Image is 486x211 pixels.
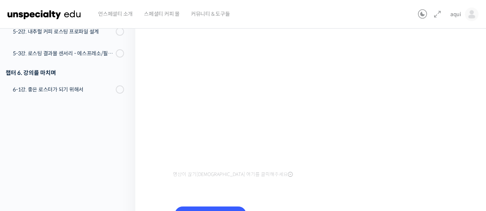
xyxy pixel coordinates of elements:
[13,49,114,58] div: 5-3강. 로스팅 결과물 센서리 - 에스프레소/필터 커피
[50,149,97,167] a: 대화
[450,11,461,18] span: aqui
[6,68,124,78] div: 챕터 6. 강의를 마치며
[97,149,144,167] a: 설정
[13,85,114,94] div: 6-1강. 좋은 로스터가 되기 위해서
[173,172,293,178] span: 영상이 끊기[DEMOGRAPHIC_DATA] 여기를 클릭해주세요
[2,149,50,167] a: 홈
[116,160,125,166] span: 설정
[24,160,28,166] span: 홈
[69,160,78,166] span: 대화
[13,27,114,36] div: 5-2강. 내추럴 커피 로스팅 프로파일 설계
